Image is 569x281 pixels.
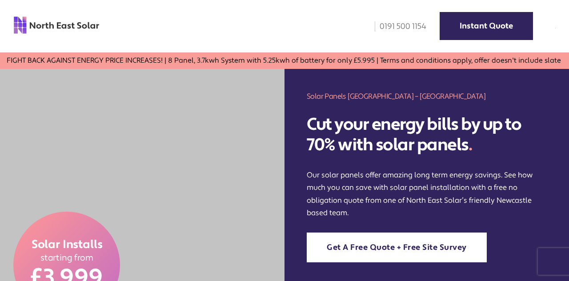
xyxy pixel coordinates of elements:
[307,169,547,219] p: Our solar panels offer amazing long term energy savings. See how much you can save with solar pan...
[13,16,100,35] img: north east solar logo
[307,91,547,101] h1: Solar Panels [GEOGRAPHIC_DATA] – [GEOGRAPHIC_DATA]
[369,21,426,32] a: 0191 500 1154
[307,233,487,262] a: Get A Free Quote + Free Site Survey
[307,115,547,156] h2: Cut your energy bills by up to 70% with solar panels
[40,252,93,263] span: starting from
[31,237,102,252] span: Solar Installs
[469,134,472,156] span: .
[440,12,533,40] a: Instant Quote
